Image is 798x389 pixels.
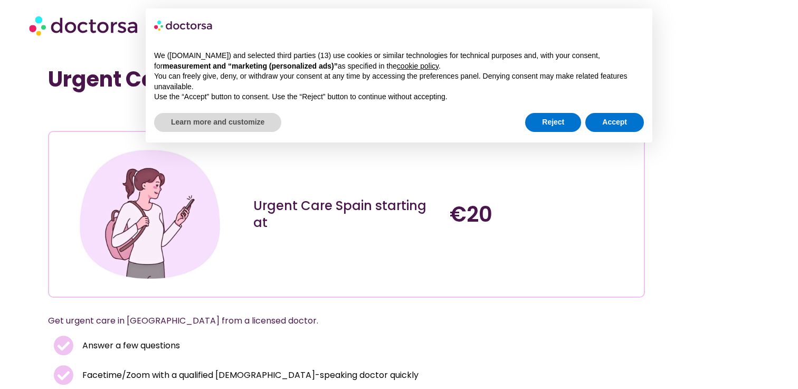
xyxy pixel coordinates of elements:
[525,113,581,132] button: Reject
[585,113,644,132] button: Accept
[80,368,419,383] span: Facetime/Zoom with a qualified [DEMOGRAPHIC_DATA]-speaking doctor quickly
[154,113,281,132] button: Learn more and customize
[53,108,212,120] iframe: Customer reviews powered by Trustpilot
[75,140,224,289] img: Illustration depicting a young woman in a casual outfit, engaged with her smartphone. She has a p...
[154,92,644,102] p: Use the “Accept” button to consent. Use the “Reject” button to continue without accepting.
[154,71,644,92] p: You can freely give, deny, or withdraw your consent at any time by accessing the preferences pane...
[154,17,213,34] img: logo
[154,51,644,71] p: We ([DOMAIN_NAME]) and selected third parties (13) use cookies or similar technologies for techni...
[48,67,645,92] h1: Urgent Care Near Me [GEOGRAPHIC_DATA]
[163,62,337,70] strong: measurement and “marketing (personalized ads)”
[80,338,180,353] span: Answer a few questions
[450,202,635,227] h4: €20
[48,314,620,328] p: Get urgent care in [GEOGRAPHIC_DATA] from a licensed doctor.
[253,197,439,231] div: Urgent Care Spain starting at
[397,62,439,70] a: cookie policy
